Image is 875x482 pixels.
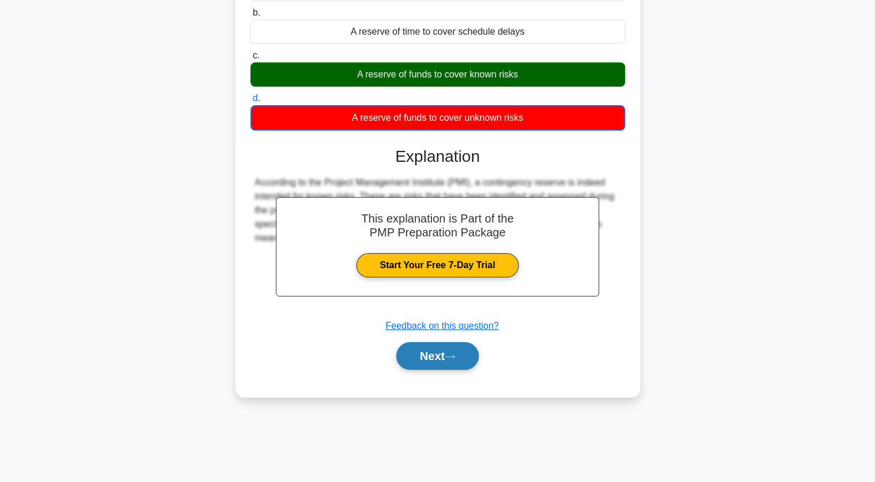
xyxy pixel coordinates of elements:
[396,342,479,370] button: Next
[386,321,499,331] a: Feedback on this question?
[250,20,625,44] div: A reserve of time to cover schedule delays
[255,176,621,245] div: According to the Project Management Institute (PMI), a contingency reserve is indeed intended for...
[250,62,625,87] div: A reserve of funds to cover known risks
[257,147,618,166] h3: Explanation
[253,50,260,60] span: c.
[253,93,260,103] span: d.
[253,8,260,17] span: b.
[356,253,519,277] a: Start Your Free 7-Day Trial
[250,105,625,131] div: A reserve of funds to cover unknown risks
